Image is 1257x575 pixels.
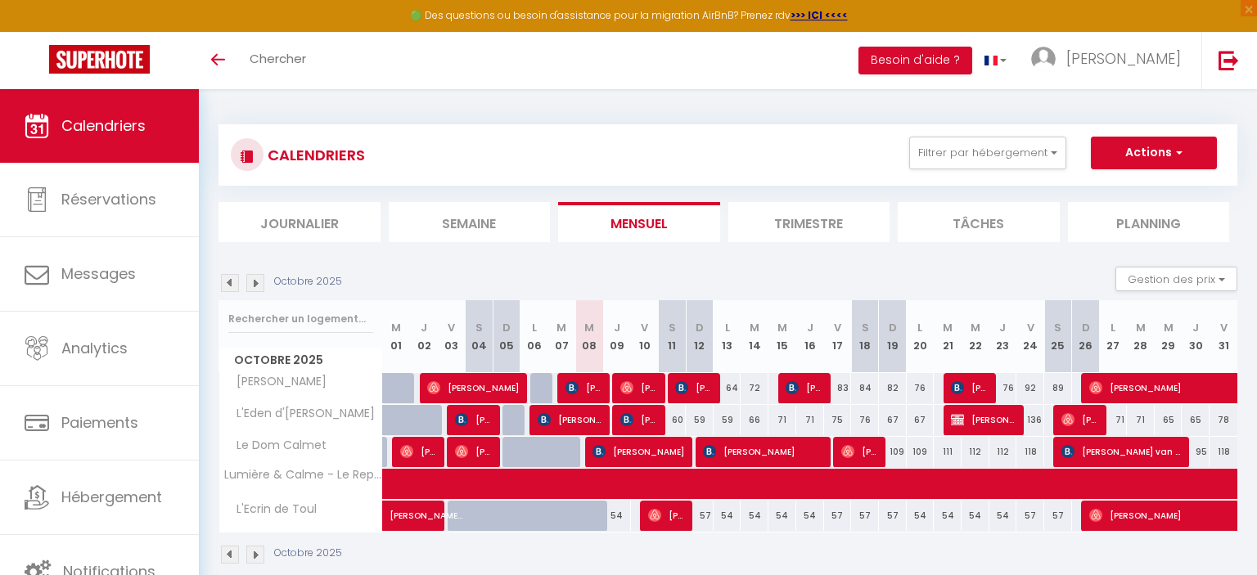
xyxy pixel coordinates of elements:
[658,405,686,435] div: 60
[274,546,342,561] p: Octobre 2025
[1220,320,1228,335] abbr: V
[1019,32,1201,89] a: ... [PERSON_NAME]
[1210,300,1237,373] th: 31
[49,45,150,74] img: Super Booking
[391,320,401,335] abbr: M
[858,47,972,74] button: Besoin d'aide ?
[824,501,852,531] div: 57
[1072,300,1100,373] th: 26
[943,320,953,335] abbr: M
[61,487,162,507] span: Hébergement
[989,501,1017,531] div: 54
[786,372,822,403] span: [PERSON_NAME]
[556,320,566,335] abbr: M
[448,320,455,335] abbr: V
[907,405,935,435] div: 67
[219,202,381,242] li: Journalier
[725,320,730,335] abbr: L
[989,437,1017,467] div: 112
[1182,300,1210,373] th: 30
[548,300,576,373] th: 07
[532,320,537,335] abbr: L
[502,320,511,335] abbr: D
[1210,437,1237,467] div: 118
[951,372,988,403] span: [PERSON_NAME]
[400,436,437,467] span: [PERSON_NAME]
[222,469,385,481] span: Lumière & Calme - Le Repos d'[PERSON_NAME]
[1115,267,1237,291] button: Gestion des prix
[796,405,824,435] div: 71
[741,501,768,531] div: 54
[584,320,594,335] abbr: M
[907,501,935,531] div: 54
[1027,320,1034,335] abbr: V
[686,405,714,435] div: 59
[592,436,685,467] span: [PERSON_NAME]
[390,492,465,523] span: [PERSON_NAME] [PERSON_NAME]
[703,436,823,467] span: [PERSON_NAME]
[824,373,852,403] div: 83
[237,32,318,89] a: Chercher
[1111,320,1115,335] abbr: L
[228,304,373,334] input: Rechercher un logement...
[768,300,796,373] th: 15
[999,320,1006,335] abbr: J
[1031,47,1056,71] img: ...
[879,501,907,531] div: 57
[889,320,897,335] abbr: D
[879,405,907,435] div: 67
[696,320,704,335] abbr: D
[962,501,989,531] div: 54
[1016,437,1044,467] div: 118
[862,320,869,335] abbr: S
[791,8,848,22] strong: >>> ICI <<<<
[768,405,796,435] div: 71
[714,373,741,403] div: 64
[714,405,741,435] div: 59
[907,373,935,403] div: 76
[410,300,438,373] th: 02
[971,320,980,335] abbr: M
[1044,501,1072,531] div: 57
[907,437,935,467] div: 109
[603,300,631,373] th: 09
[1082,320,1090,335] abbr: D
[538,404,602,435] span: [PERSON_NAME]
[565,372,602,403] span: [PERSON_NAME]
[841,436,878,467] span: [PERSON_NAME]
[614,320,620,335] abbr: J
[1127,405,1155,435] div: 71
[1044,373,1072,403] div: 89
[777,320,787,335] abbr: M
[250,50,306,67] span: Chercher
[1210,405,1237,435] div: 78
[728,202,890,242] li: Trimestre
[648,500,685,531] span: [PERSON_NAME]
[274,274,342,290] p: Octobre 2025
[934,300,962,373] th: 21
[675,372,712,403] span: [PERSON_NAME]
[669,320,676,335] abbr: S
[1136,320,1146,335] abbr: M
[1054,320,1061,335] abbr: S
[620,404,657,435] span: [PERSON_NAME] SONG
[824,300,852,373] th: 17
[658,300,686,373] th: 11
[455,436,492,467] span: [PERSON_NAME]
[962,437,989,467] div: 112
[917,320,922,335] abbr: L
[1155,405,1183,435] div: 65
[907,300,935,373] th: 20
[909,137,1066,169] button: Filtrer par hébergement
[934,437,962,467] div: 111
[1016,300,1044,373] th: 24
[1127,300,1155,373] th: 28
[1044,300,1072,373] th: 25
[879,373,907,403] div: 82
[603,501,631,531] div: 54
[1068,202,1230,242] li: Planning
[898,202,1060,242] li: Tâches
[824,405,852,435] div: 75
[741,300,768,373] th: 14
[222,437,331,455] span: Le Dom Calmet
